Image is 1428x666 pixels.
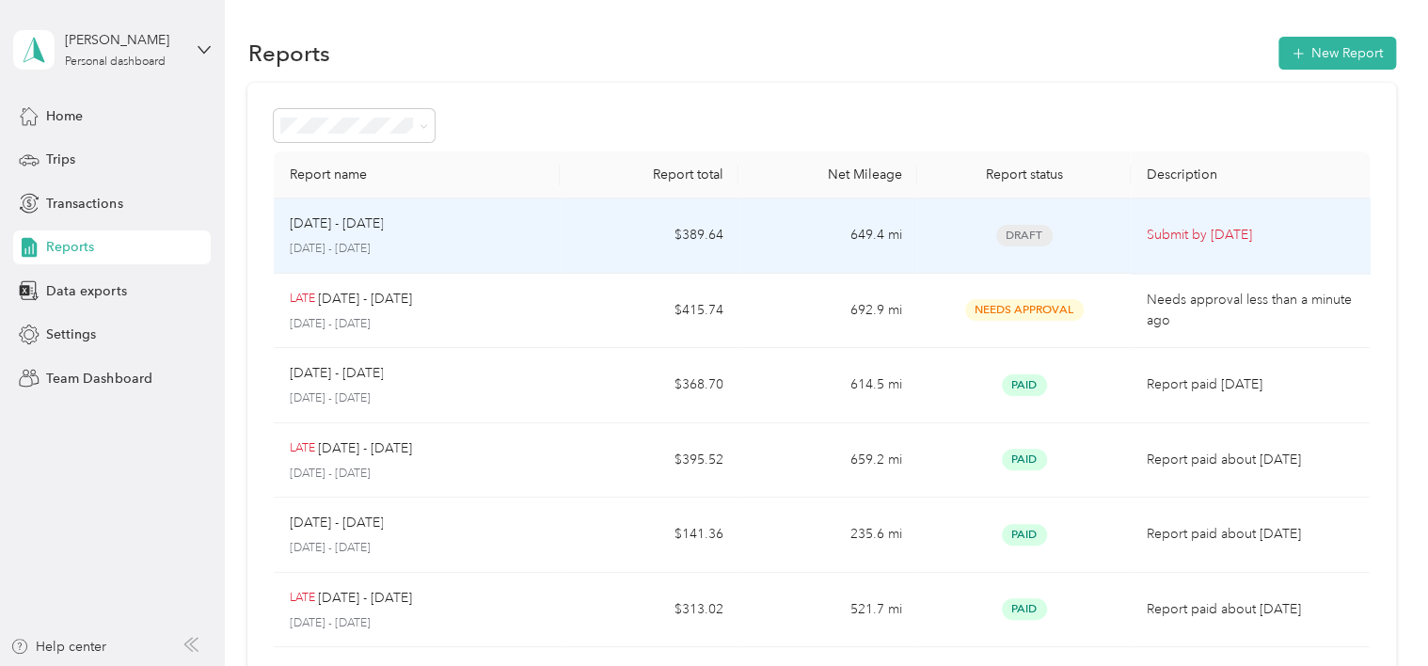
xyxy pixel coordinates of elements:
[289,214,383,234] p: [DATE] - [DATE]
[318,588,412,609] p: [DATE] - [DATE]
[318,438,412,459] p: [DATE] - [DATE]
[560,274,738,349] td: $415.74
[274,151,560,198] th: Report name
[1002,524,1047,546] span: Paid
[738,198,917,274] td: 649.4 mi
[738,348,917,423] td: 614.5 mi
[289,291,314,308] p: LATE
[560,423,738,499] td: $395.52
[738,573,917,648] td: 521.7 mi
[10,637,106,657] button: Help center
[932,166,1117,182] div: Report status
[996,225,1053,246] span: Draft
[1146,225,1354,246] p: Submit by [DATE]
[560,498,738,573] td: $141.36
[1146,599,1354,620] p: Report paid about [DATE]
[289,440,314,457] p: LATE
[738,498,917,573] td: 235.6 mi
[1146,374,1354,395] p: Report paid [DATE]
[560,198,738,274] td: $389.64
[560,151,738,198] th: Report total
[1323,561,1428,666] iframe: Everlance-gr Chat Button Frame
[738,423,917,499] td: 659.2 mi
[46,194,122,214] span: Transactions
[46,325,96,344] span: Settings
[289,316,545,333] p: [DATE] - [DATE]
[1146,290,1354,331] p: Needs approval less than a minute ago
[1131,151,1369,198] th: Description
[289,590,314,607] p: LATE
[65,56,166,68] div: Personal dashboard
[247,43,329,63] h1: Reports
[289,615,545,632] p: [DATE] - [DATE]
[1002,449,1047,470] span: Paid
[289,513,383,533] p: [DATE] - [DATE]
[289,390,545,407] p: [DATE] - [DATE]
[738,274,917,349] td: 692.9 mi
[46,369,151,388] span: Team Dashboard
[560,348,738,423] td: $368.70
[738,151,917,198] th: Net Mileage
[318,289,412,309] p: [DATE] - [DATE]
[289,241,545,258] p: [DATE] - [DATE]
[1146,524,1354,545] p: Report paid about [DATE]
[289,363,383,384] p: [DATE] - [DATE]
[289,466,545,483] p: [DATE] - [DATE]
[1146,450,1354,470] p: Report paid about [DATE]
[965,299,1084,321] span: Needs Approval
[1002,374,1047,396] span: Paid
[46,106,83,126] span: Home
[289,540,545,557] p: [DATE] - [DATE]
[46,150,75,169] span: Trips
[65,30,182,50] div: [PERSON_NAME]
[1278,37,1396,70] button: New Report
[46,281,126,301] span: Data exports
[1002,598,1047,620] span: Paid
[560,573,738,648] td: $313.02
[46,237,94,257] span: Reports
